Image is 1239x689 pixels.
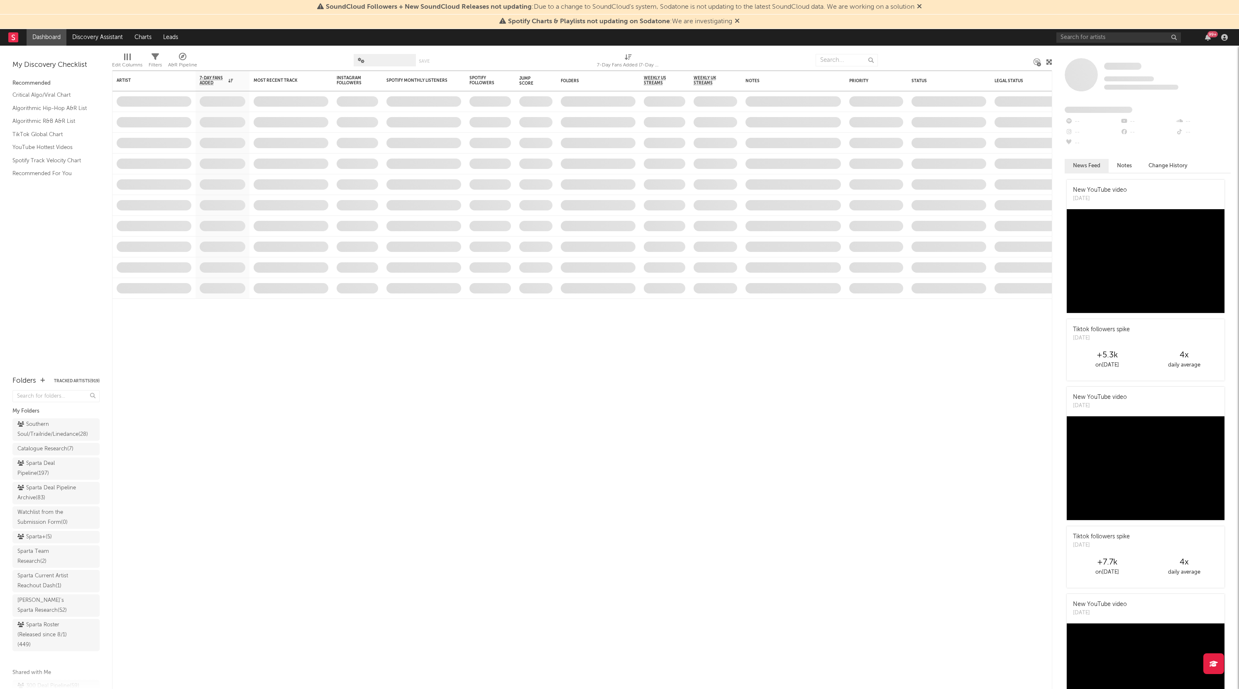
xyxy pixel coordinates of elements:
[1073,186,1127,195] div: New YouTube video
[12,60,100,70] div: My Discovery Checklist
[1069,350,1146,360] div: +5.3k
[1065,127,1120,138] div: --
[1146,350,1222,360] div: 4 x
[12,457,100,480] a: Sparta Deal Pipeline(197)
[1073,533,1130,541] div: Tiktok followers spike
[386,78,449,83] div: Spotify Monthly Listeners
[1120,127,1175,138] div: --
[12,594,100,617] a: [PERSON_NAME]'s Sparta Research(52)
[1104,76,1154,81] span: Tracking Since: [DATE]
[17,571,76,591] div: Sparta Current Artist Reachout Dash ( 1 )
[12,406,100,416] div: My Folders
[745,78,828,83] div: Notes
[168,60,197,70] div: A&R Pipeline
[816,54,878,66] input: Search...
[735,18,740,25] span: Dismiss
[17,547,76,567] div: Sparta Team Research ( 2 )
[995,78,1048,83] div: Legal Status
[17,483,76,503] div: Sparta Deal Pipeline Archive ( 83 )
[561,78,623,83] div: Folders
[12,104,91,113] a: Algorithmic Hip-Hop A&R List
[12,531,100,543] a: Sparta+(5)
[1069,567,1146,577] div: on [DATE]
[200,76,226,86] span: 7-Day Fans Added
[1146,557,1222,567] div: 4 x
[1120,116,1175,127] div: --
[917,4,922,10] span: Dismiss
[508,18,670,25] span: Spotify Charts & Playlists not updating on Sodatone
[12,117,91,126] a: Algorithmic R&B A&R List
[112,60,142,70] div: Edit Columns
[117,78,179,83] div: Artist
[1175,127,1231,138] div: --
[12,130,91,139] a: TikTok Global Chart
[597,60,659,70] div: 7-Day Fans Added (7-Day Fans Added)
[519,76,540,86] div: Jump Score
[1065,107,1132,113] span: Fans Added by Platform
[508,18,732,25] span: : We are investigating
[149,60,162,70] div: Filters
[157,29,184,46] a: Leads
[1207,31,1218,37] div: 99 +
[17,444,73,454] div: Catalogue Research ( 7 )
[149,50,162,74] div: Filters
[694,76,725,86] span: Weekly UK Streams
[644,76,673,86] span: Weekly US Streams
[419,59,430,64] button: Save
[12,78,100,88] div: Recommended
[912,78,965,83] div: Status
[1104,62,1141,71] a: Some Artist
[129,29,157,46] a: Charts
[1104,85,1178,90] span: 0 fans last week
[1073,541,1130,550] div: [DATE]
[66,29,129,46] a: Discovery Assistant
[12,390,100,402] input: Search for folders...
[54,379,100,383] button: Tracked Artists(919)
[1073,325,1130,334] div: Tiktok followers spike
[1104,63,1141,70] span: Some Artist
[17,596,76,616] div: [PERSON_NAME]'s Sparta Research ( 52 )
[326,4,914,10] span: : Due to a change to SoundCloud's system, Sodatone is not updating to the latest SoundCloud data....
[12,482,100,504] a: Sparta Deal Pipeline Archive(83)
[1146,360,1222,370] div: daily average
[17,620,76,650] div: Sparta Roster (Released since 8/1) ( 449 )
[12,443,100,455] a: Catalogue Research(7)
[1073,393,1127,402] div: New YouTube video
[112,50,142,74] div: Edit Columns
[1073,609,1127,617] div: [DATE]
[1140,159,1196,173] button: Change History
[1065,138,1120,149] div: --
[1205,34,1211,41] button: 99+
[168,50,197,74] div: A&R Pipeline
[12,169,91,178] a: Recommended For You
[12,570,100,592] a: Sparta Current Artist Reachout Dash(1)
[1146,567,1222,577] div: daily average
[849,78,882,83] div: Priority
[1069,557,1146,567] div: +7.7k
[12,376,36,386] div: Folders
[12,668,100,678] div: Shared with Me
[12,156,91,165] a: Spotify Track Velocity Chart
[1069,360,1146,370] div: on [DATE]
[12,90,91,100] a: Critical Algo/Viral Chart
[17,459,76,479] div: Sparta Deal Pipeline ( 197 )
[326,4,532,10] span: SoundCloud Followers + New SoundCloud Releases not updating
[12,418,100,441] a: Southern Soul/Trailride/Linedance(28)
[1065,159,1109,173] button: News Feed
[1073,600,1127,609] div: New YouTube video
[17,508,76,528] div: Watchlist from the Submission Form ( 0 )
[1073,195,1127,203] div: [DATE]
[1065,116,1120,127] div: --
[12,619,100,651] a: Sparta Roster (Released since 8/1)(449)
[17,532,52,542] div: Sparta+ ( 5 )
[1073,334,1130,342] div: [DATE]
[254,78,316,83] div: Most Recent Track
[12,506,100,529] a: Watchlist from the Submission Form(0)
[1056,32,1181,43] input: Search for artists
[1109,159,1140,173] button: Notes
[12,143,91,152] a: YouTube Hottest Videos
[1073,402,1127,410] div: [DATE]
[12,545,100,568] a: Sparta Team Research(2)
[337,76,366,86] div: Instagram Followers
[597,50,659,74] div: 7-Day Fans Added (7-Day Fans Added)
